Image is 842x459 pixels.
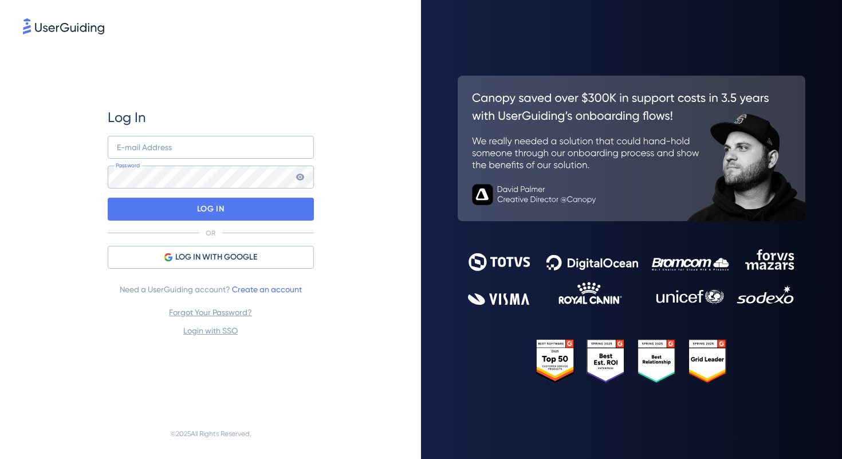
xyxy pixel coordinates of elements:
img: 9302ce2ac39453076f5bc0f2f2ca889b.svg [468,249,795,305]
a: Forgot Your Password? [169,308,252,317]
span: © 2025 All Rights Reserved. [170,427,251,441]
img: 8faab4ba6bc7696a72372aa768b0286c.svg [23,18,104,34]
p: OR [206,229,215,238]
p: LOG IN [197,200,224,218]
input: example@company.com [108,136,314,159]
img: 25303e33045975176eb484905ab012ff.svg [536,339,727,383]
span: LOG IN WITH GOOGLE [175,250,257,264]
span: Log In [108,108,146,127]
span: Need a UserGuiding account? [120,283,302,296]
img: 26c0aa7c25a843aed4baddd2b5e0fa68.svg [458,76,805,221]
a: Create an account [232,285,302,294]
a: Login with SSO [183,326,238,335]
